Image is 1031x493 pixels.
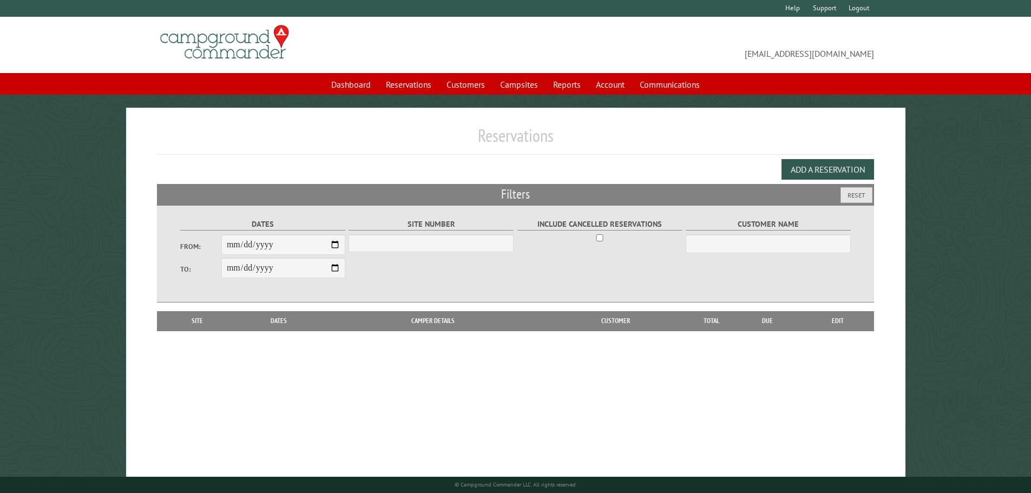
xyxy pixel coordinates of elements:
[589,74,631,95] a: Account
[325,311,541,331] th: Camper Details
[349,218,514,231] label: Site Number
[782,159,874,180] button: Add a Reservation
[517,218,682,231] label: Include Cancelled Reservations
[325,74,377,95] a: Dashboard
[802,311,875,331] th: Edit
[157,21,292,63] img: Campground Commander
[494,74,544,95] a: Campsites
[733,311,802,331] th: Due
[233,311,325,331] th: Dates
[180,264,221,274] label: To:
[379,74,438,95] a: Reservations
[157,184,875,205] h2: Filters
[455,481,577,488] small: © Campground Commander LLC. All rights reserved.
[157,125,875,155] h1: Reservations
[840,187,872,203] button: Reset
[633,74,706,95] a: Communications
[516,30,875,60] span: [EMAIL_ADDRESS][DOMAIN_NAME]
[180,241,221,252] label: From:
[162,311,233,331] th: Site
[541,311,690,331] th: Customer
[180,218,345,231] label: Dates
[547,74,587,95] a: Reports
[686,218,851,231] label: Customer Name
[690,311,733,331] th: Total
[440,74,491,95] a: Customers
